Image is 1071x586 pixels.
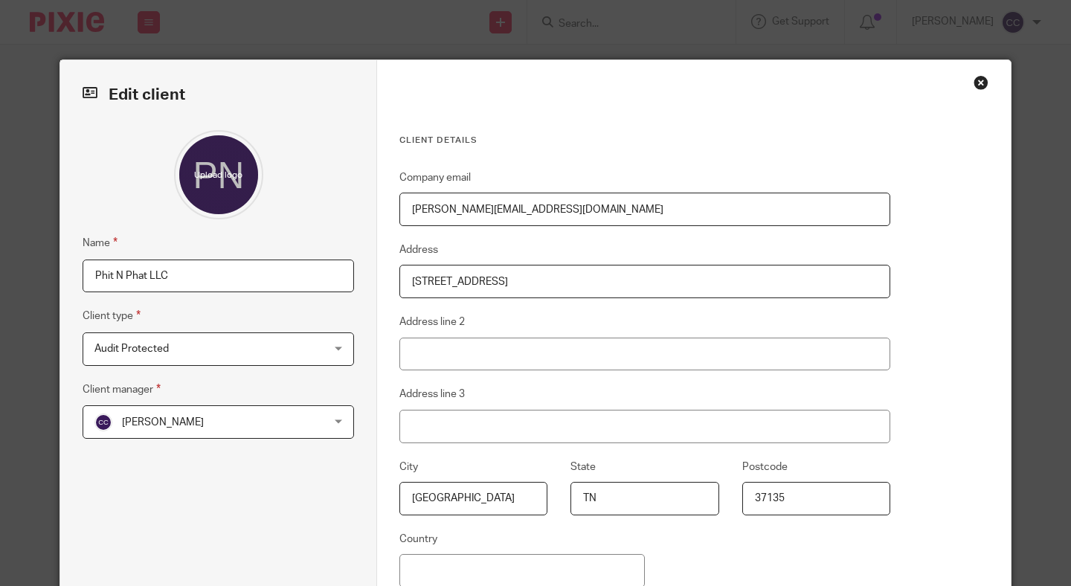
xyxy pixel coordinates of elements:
[399,135,890,146] h3: Client details
[122,417,204,428] span: [PERSON_NAME]
[83,83,354,108] h2: Edit client
[399,242,438,257] label: Address
[570,460,596,474] label: State
[399,315,465,329] label: Address line 2
[399,387,465,402] label: Address line 3
[974,75,988,90] div: Close this dialog window
[399,532,437,547] label: Country
[94,344,169,354] span: Audit Protected
[94,413,112,431] img: svg%3E
[83,234,118,251] label: Name
[83,307,141,324] label: Client type
[83,381,161,398] label: Client manager
[399,460,418,474] label: City
[742,460,788,474] label: Postcode
[399,170,471,185] label: Company email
